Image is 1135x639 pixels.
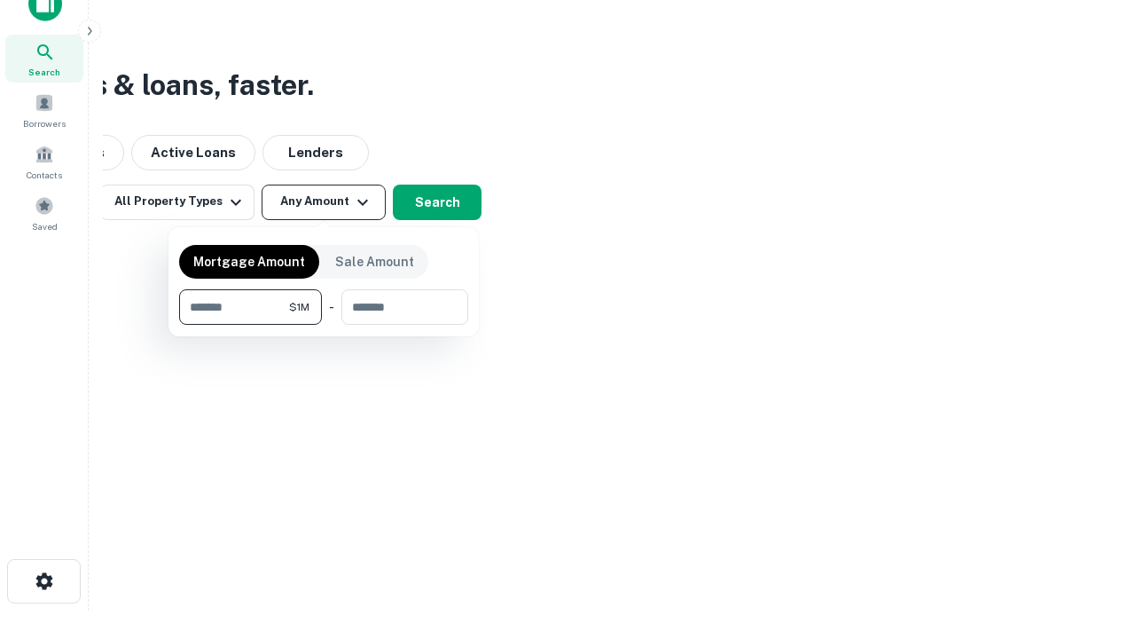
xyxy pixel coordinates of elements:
[289,299,309,315] span: $1M
[1046,497,1135,582] iframe: Chat Widget
[329,289,334,325] div: -
[193,252,305,272] p: Mortgage Amount
[335,252,414,272] p: Sale Amount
